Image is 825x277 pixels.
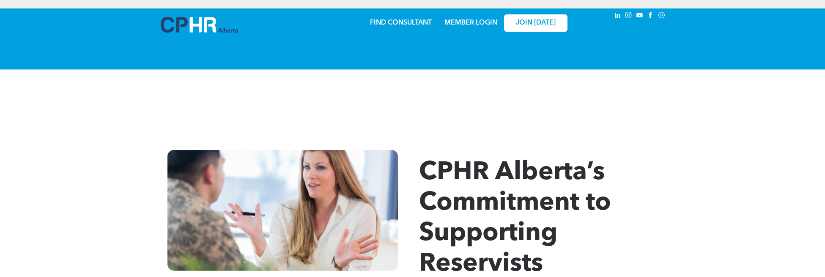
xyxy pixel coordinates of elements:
span: JOIN [DATE] [516,19,556,27]
a: linkedin [613,11,622,22]
a: FIND CONSULTANT [370,19,432,26]
img: A blue and white logo for cp alberta [161,17,238,33]
a: facebook [646,11,655,22]
span: CPHR Alberta’s Commitment to Supporting Reservists [419,160,611,277]
a: youtube [635,11,644,22]
a: Social network [657,11,666,22]
a: instagram [624,11,633,22]
a: MEMBER LOGIN [444,19,497,26]
a: JOIN [DATE] [504,14,567,32]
